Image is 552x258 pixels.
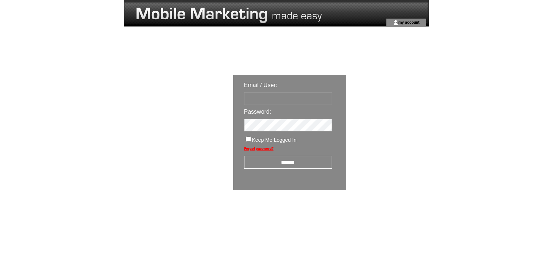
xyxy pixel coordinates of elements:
[244,82,278,88] span: Email / User:
[398,20,420,24] a: my account
[252,137,297,143] span: Keep Me Logged In
[367,208,404,218] img: transparent.png;jsessionid=92E12AA74C393D8C7C0EF1B7DB658DFE
[244,146,274,150] a: Forgot password?
[393,20,398,26] img: account_icon.gif;jsessionid=92E12AA74C393D8C7C0EF1B7DB658DFE
[244,109,271,115] span: Password:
